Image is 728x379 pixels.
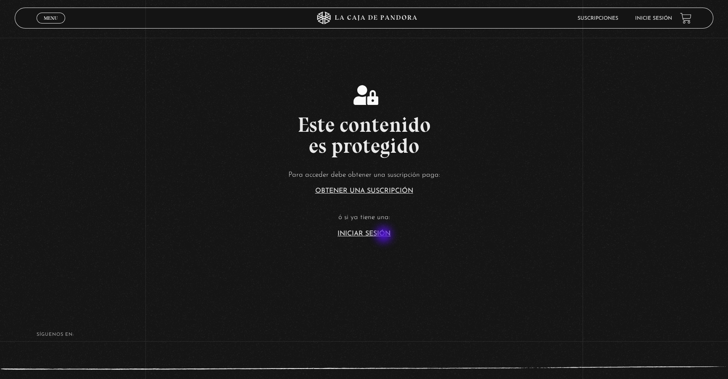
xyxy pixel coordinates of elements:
a: Iniciar Sesión [338,230,390,237]
span: Menu [44,16,58,21]
a: Suscripciones [577,16,618,21]
h4: SÍguenos en: [37,332,692,337]
a: Inicie sesión [635,16,672,21]
a: Obtener una suscripción [315,188,413,194]
span: Cerrar [41,23,61,29]
a: View your shopping cart [680,13,691,24]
